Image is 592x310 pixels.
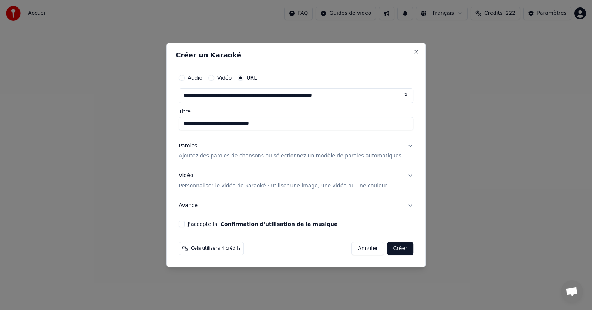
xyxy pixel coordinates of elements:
button: ParolesAjoutez des paroles de chansons ou sélectionnez un modèle de paroles automatiques [179,136,413,166]
span: Cela utilisera 4 crédits [191,246,240,251]
h2: Créer un Karaoké [176,52,416,59]
button: Avancé [179,196,413,215]
label: Titre [179,109,413,114]
button: VidéoPersonnaliser le vidéo de karaoké : utiliser une image, une vidéo ou une couleur [179,166,413,196]
button: J'accepte la [221,221,338,227]
label: J'accepte la [188,221,337,227]
label: Vidéo [217,75,232,80]
div: Vidéo [179,172,387,190]
p: Personnaliser le vidéo de karaoké : utiliser une image, une vidéo ou une couleur [179,182,387,190]
label: Audio [188,75,202,80]
button: Annuler [351,242,384,255]
button: Créer [387,242,413,255]
p: Ajoutez des paroles de chansons ou sélectionnez un modèle de paroles automatiques [179,153,401,160]
label: URL [246,75,257,80]
div: Paroles [179,142,197,150]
